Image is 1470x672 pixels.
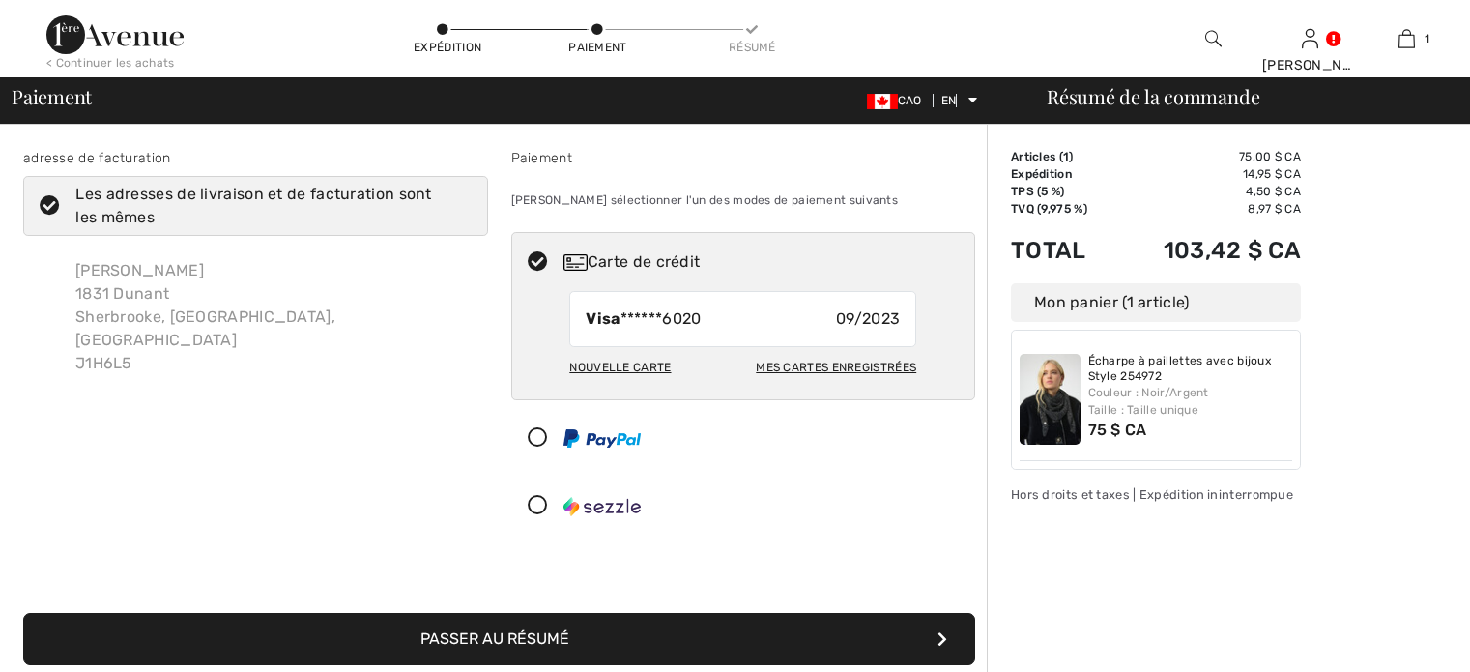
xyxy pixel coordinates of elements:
[1088,354,1293,384] a: Écharpe à paillettes avec bijoux Style 254972
[12,83,92,109] font: Paiement
[568,41,626,54] font: Paiement
[1063,150,1069,163] font: 1
[569,361,671,374] font: Nouvelle carte
[1069,150,1073,163] font: )
[563,254,588,271] img: Carte de crédit
[75,185,431,226] font: Les adresses de livraison et de facturation sont les mêmes
[1246,185,1301,198] font: 4,50 $ CA
[1011,150,1063,163] font: Articles (
[1243,167,1301,181] font: 14,95 $ CA
[75,354,132,372] font: J1H6L5
[941,94,957,107] font: EN
[1205,27,1222,50] img: rechercher sur le site
[1398,27,1415,50] img: Mon sac
[511,150,572,166] font: Paiement
[46,56,175,70] font: < Continuer les achats
[1088,421,1147,439] font: 75 $ CA
[75,261,204,279] font: [PERSON_NAME]
[1034,293,1190,311] font: Mon panier (1 article)
[1359,27,1454,50] a: 1
[511,193,899,207] font: [PERSON_NAME] sélectionner l'un des modes de paiement suivants
[586,309,620,328] font: Visa
[46,15,184,54] img: 1ère Avenue
[23,150,171,166] font: adresse de facturation
[420,629,569,648] font: Passer au résumé
[1239,150,1301,163] font: 75,00 $ CA
[836,309,900,328] font: 09/2023
[563,429,641,448] img: PayPal
[1020,354,1081,445] img: Écharpe à paillettes avec bijoux Style 254972
[1047,83,1259,109] font: Résumé de la commande
[756,361,916,374] font: Mes cartes enregistrées
[898,94,922,107] font: CAO
[588,252,701,271] font: Carte de crédit
[75,284,169,303] font: 1831 Dunant
[1088,354,1272,383] font: Écharpe à paillettes avec bijoux Style 254972
[1011,202,1087,216] font: TVQ (9,975 %)
[1164,237,1301,264] font: 103,42 $ CA
[1302,29,1318,47] a: Se connecter
[75,307,335,349] font: Sherbrooke, [GEOGRAPHIC_DATA], [GEOGRAPHIC_DATA]
[563,497,641,516] img: Sezzle
[729,41,776,54] font: Résumé
[1088,386,1209,399] font: Couleur : Noir/Argent
[1248,202,1301,216] font: 8,97 $ CA
[1262,57,1375,73] font: [PERSON_NAME]
[1088,403,1199,417] font: Taille : Taille unique
[1302,27,1318,50] img: Mes informations
[414,41,481,54] font: Expédition
[1011,185,1065,198] font: TPS (5 %)
[23,613,975,665] button: Passer au résumé
[867,94,898,109] img: Dollar canadien
[1011,167,1072,181] font: Expédition
[1011,487,1293,502] font: Hors droits et taxes | Expédition ininterrompue
[1425,32,1429,45] font: 1
[1011,237,1086,264] font: Total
